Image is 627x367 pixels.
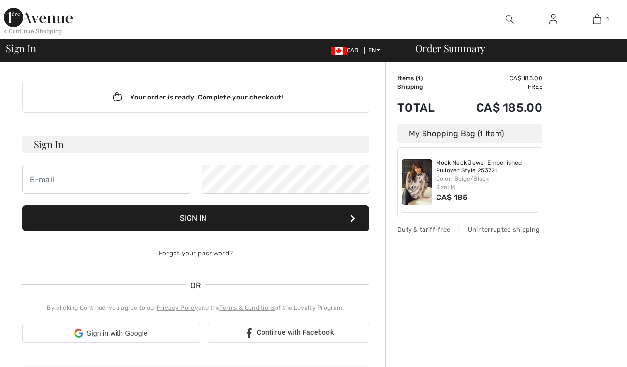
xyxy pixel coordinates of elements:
span: OR [186,280,206,292]
a: Terms & Conditions [219,304,275,311]
a: Privacy Policy [157,304,198,311]
div: Color: Beige/Black Size: M [436,174,539,192]
div: Duty & tariff-free | Uninterrupted shipping [397,225,542,234]
a: Continue with Facebook [208,324,369,343]
td: Items ( ) [397,74,450,83]
div: By clicking Continue, you agree to our and the of the Loyalty Program. [22,303,369,312]
span: Sign in with Google [87,328,147,339]
div: Your order is ready. Complete your checkout! [22,82,369,113]
td: Total [397,91,450,124]
div: My Shopping Bag (1 Item) [397,124,542,143]
input: E-mail [22,165,190,194]
div: Sign in with Google [22,324,200,343]
h3: Sign In [22,136,369,153]
a: Forgot your password? [159,249,233,257]
span: 1 [418,75,421,82]
span: EN [368,47,380,54]
span: CA$ 185 [436,193,468,202]
img: Mock Neck Jewel Embellished Pullover Style 253721 [402,159,432,205]
button: Sign In [22,205,369,231]
span: CAD [331,47,363,54]
div: Order Summary [404,43,621,53]
img: Canadian Dollar [331,47,347,55]
td: Shipping [397,83,450,91]
span: Sign In [6,43,36,53]
span: Continue with Facebook [257,328,334,336]
img: 1ère Avenue [4,8,73,27]
div: < Continue Shopping [4,27,62,36]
